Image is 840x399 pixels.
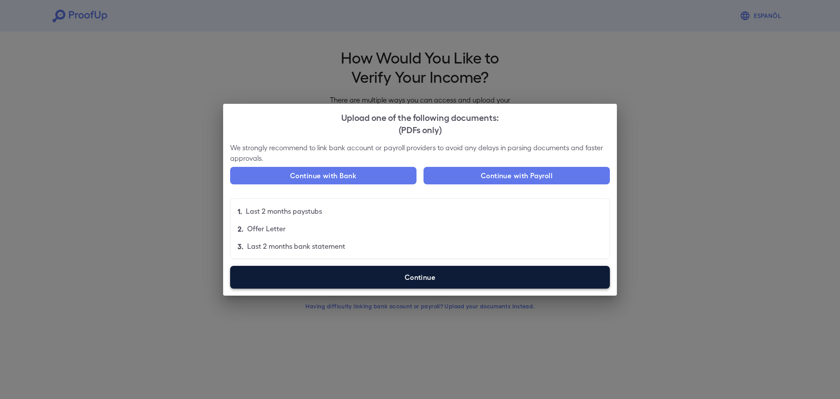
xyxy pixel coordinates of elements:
p: Last 2 months paystubs [246,206,322,216]
div: (PDFs only) [230,123,610,135]
p: We strongly recommend to link bank account or payroll providers to avoid any delays in parsing do... [230,142,610,163]
button: Continue with Payroll [423,167,610,184]
h2: Upload one of the following documents: [223,104,617,142]
p: Last 2 months bank statement [247,241,345,251]
p: Offer Letter [247,223,286,234]
button: Continue with Bank [230,167,416,184]
p: 3. [238,241,244,251]
p: 1. [238,206,242,216]
p: 2. [238,223,244,234]
label: Continue [230,266,610,289]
